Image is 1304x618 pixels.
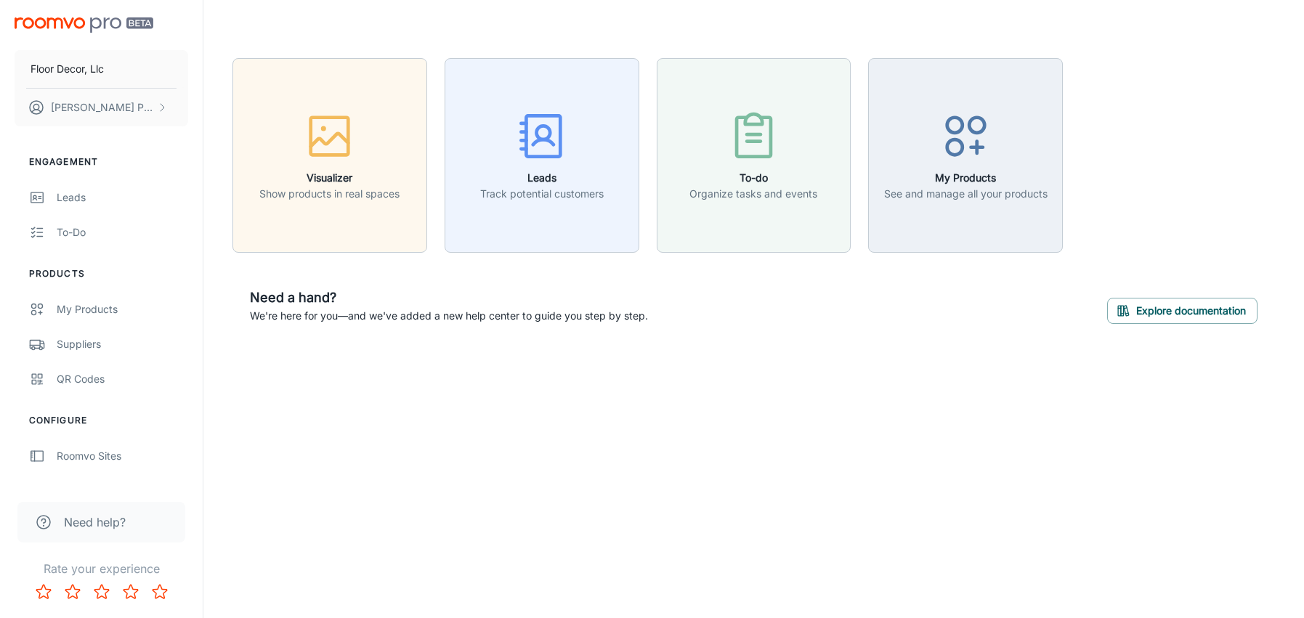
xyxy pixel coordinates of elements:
[480,170,604,186] h6: Leads
[689,170,817,186] h6: To-do
[57,301,188,317] div: My Products
[689,186,817,202] p: Organize tasks and events
[657,147,851,161] a: To-doOrganize tasks and events
[1107,298,1258,324] button: Explore documentation
[259,170,400,186] h6: Visualizer
[884,170,1048,186] h6: My Products
[57,336,188,352] div: Suppliers
[445,58,639,253] button: LeadsTrack potential customers
[31,61,104,77] p: Floor Decor, Llc
[15,50,188,88] button: Floor Decor, Llc
[57,190,188,206] div: Leads
[884,186,1048,202] p: See and manage all your products
[868,58,1063,253] button: My ProductsSee and manage all your products
[259,186,400,202] p: Show products in real spaces
[868,147,1063,161] a: My ProductsSee and manage all your products
[657,58,851,253] button: To-doOrganize tasks and events
[232,58,427,253] button: VisualizerShow products in real spaces
[57,224,188,240] div: To-do
[15,17,153,33] img: Roomvo PRO Beta
[15,89,188,126] button: [PERSON_NAME] Phoenix
[250,308,648,324] p: We're here for you—and we've added a new help center to guide you step by step.
[480,186,604,202] p: Track potential customers
[51,99,153,115] p: [PERSON_NAME] Phoenix
[445,147,639,161] a: LeadsTrack potential customers
[250,288,648,308] h6: Need a hand?
[1107,302,1258,317] a: Explore documentation
[57,371,188,387] div: QR Codes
